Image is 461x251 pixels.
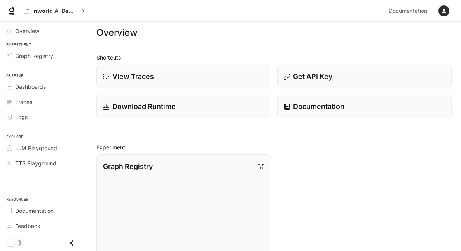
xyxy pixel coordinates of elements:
a: Graph Registry [3,49,84,63]
h1: Overview [96,25,137,40]
a: Documentation [3,204,84,218]
h2: Shortcuts [96,53,452,61]
span: Overview [15,27,39,35]
span: TTS Playground [15,159,56,167]
button: All workspaces [20,3,88,19]
a: Overview [3,24,84,38]
a: Download Runtime [96,95,271,118]
span: Documentation [389,6,427,16]
span: Traces [15,98,32,106]
p: View Traces [112,71,154,82]
span: Dashboards [15,82,46,91]
span: Feedback [15,222,40,230]
a: Documentation [277,95,452,118]
p: Get API Key [293,71,332,82]
a: Dashboards [3,80,84,93]
span: Documentation [15,207,54,215]
a: Feedback [3,219,84,233]
span: Graph Registry [15,52,53,60]
a: Traces [3,95,84,109]
p: Graph Registry [103,161,153,172]
button: Close drawer [63,235,80,251]
span: Logs [15,113,28,121]
a: Documentation [386,3,433,19]
h2: Experiment [96,143,452,151]
button: Get API Key [277,65,452,88]
a: Logs [3,110,84,124]
span: LLM Playground [15,144,57,152]
span: Dark mode toggle [7,238,15,247]
a: View Traces [96,65,271,88]
p: Download Runtime [112,101,176,112]
a: TTS Playground [3,156,84,170]
p: Inworld AI Demos [32,8,76,14]
p: Documentation [293,101,344,112]
a: LLM Playground [3,141,84,155]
